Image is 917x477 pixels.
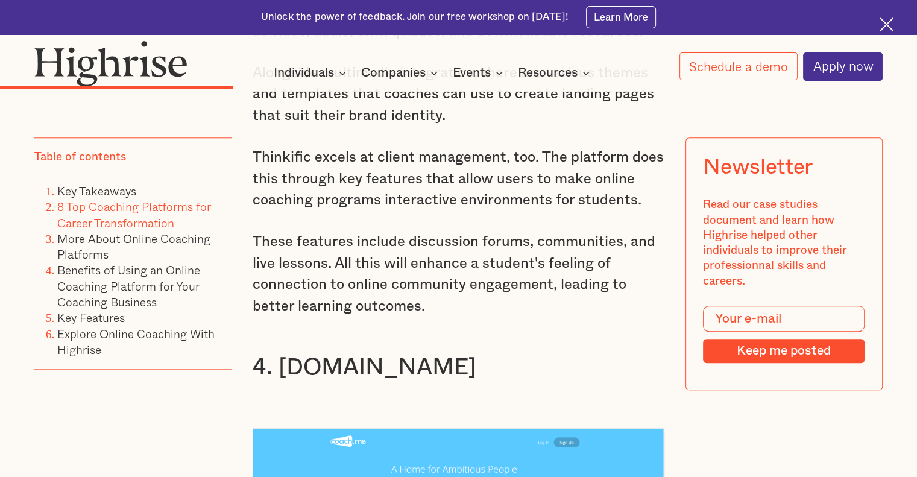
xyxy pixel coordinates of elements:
a: Learn More [586,6,657,28]
form: Modal Form [704,306,865,364]
a: More About Online Coaching Platforms [57,230,210,263]
a: 8 Top Coaching Platforms for Career Transformation [57,198,210,232]
a: Schedule a demo [679,52,798,80]
img: Highrise logo [34,40,187,87]
div: Resources [518,66,578,80]
h3: 4. [DOMAIN_NAME] [253,353,664,382]
a: Benefits of Using an Online Coaching Platform for Your Coaching Business [57,262,200,311]
a: Apply now [803,52,883,81]
a: Key Takeaways [57,182,136,200]
p: These features include discussion forums, communities, and live lessons. All this will enhance a ... [253,232,664,318]
div: Events [453,66,506,80]
p: Thinkific excels at client management, too. The platform does this through key features that allo... [253,147,664,212]
div: Read our case studies document and learn how Highrise helped other individuals to improve their p... [704,198,865,289]
img: Cross icon [880,17,893,31]
div: Companies [361,66,441,80]
input: Keep me posted [704,339,865,363]
div: Individuals [274,66,334,80]
input: Your e-mail [704,306,865,332]
div: Unlock the power of feedback. Join our free workshop on [DATE]! [261,10,569,24]
div: Individuals [274,66,350,80]
div: Newsletter [704,156,813,180]
a: Key Features [57,309,125,327]
div: Events [453,66,491,80]
div: Resources [518,66,593,80]
div: Table of contents [34,150,126,165]
p: Alongside multimedia integration, there are various themes and templates that coaches can use to ... [253,63,664,127]
a: Explore Online Coaching With Highrise [57,325,215,358]
div: Companies [361,66,426,80]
